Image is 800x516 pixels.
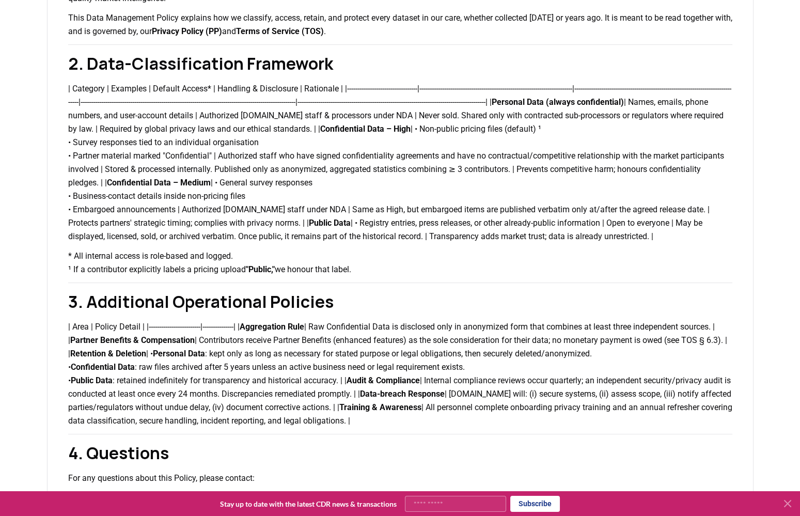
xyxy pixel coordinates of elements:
[68,51,732,76] h2: 2. Data-Classification Framework
[153,349,205,358] strong: Personal Data
[320,124,411,134] strong: Confidential Data – High
[236,26,324,36] strong: Terms of Service (TOS)
[339,402,421,412] strong: Training & Awareness
[347,376,420,385] strong: Audit & Compliance
[68,11,732,38] p: This Data Management Policy explains how we classify, access, retain, and protect every dataset i...
[68,472,732,485] p: For any questions about this Policy, please contact:
[240,322,304,332] strong: Aggregation Rule
[68,249,732,276] p: * All internal access is role-based and logged. ¹ If a contributor explicitly labels a pricing up...
[360,389,445,399] strong: Data-breach Response
[70,349,146,358] strong: Retention & Deletion
[492,97,624,107] strong: Personal Data (always confidential)
[246,264,275,274] strong: "Public,"
[68,82,732,243] p: | Category | Examples | Default Access* | Handling & Disclosure | Rationale | |------------------...
[152,26,222,36] strong: Privacy Policy (PP)
[71,376,113,385] strong: Public Data
[71,362,135,372] strong: Confidential Data
[68,320,732,428] p: | Area | Policy Detail | |-------------------------|---------------| | | Raw Confidential Data is...
[309,218,351,228] strong: Public Data
[70,335,195,345] strong: Partner Benefits & Compensation
[107,178,211,187] strong: Confidential Data – Medium
[68,289,732,314] h2: 3. Additional Operational Policies
[68,441,732,465] h2: 4. Questions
